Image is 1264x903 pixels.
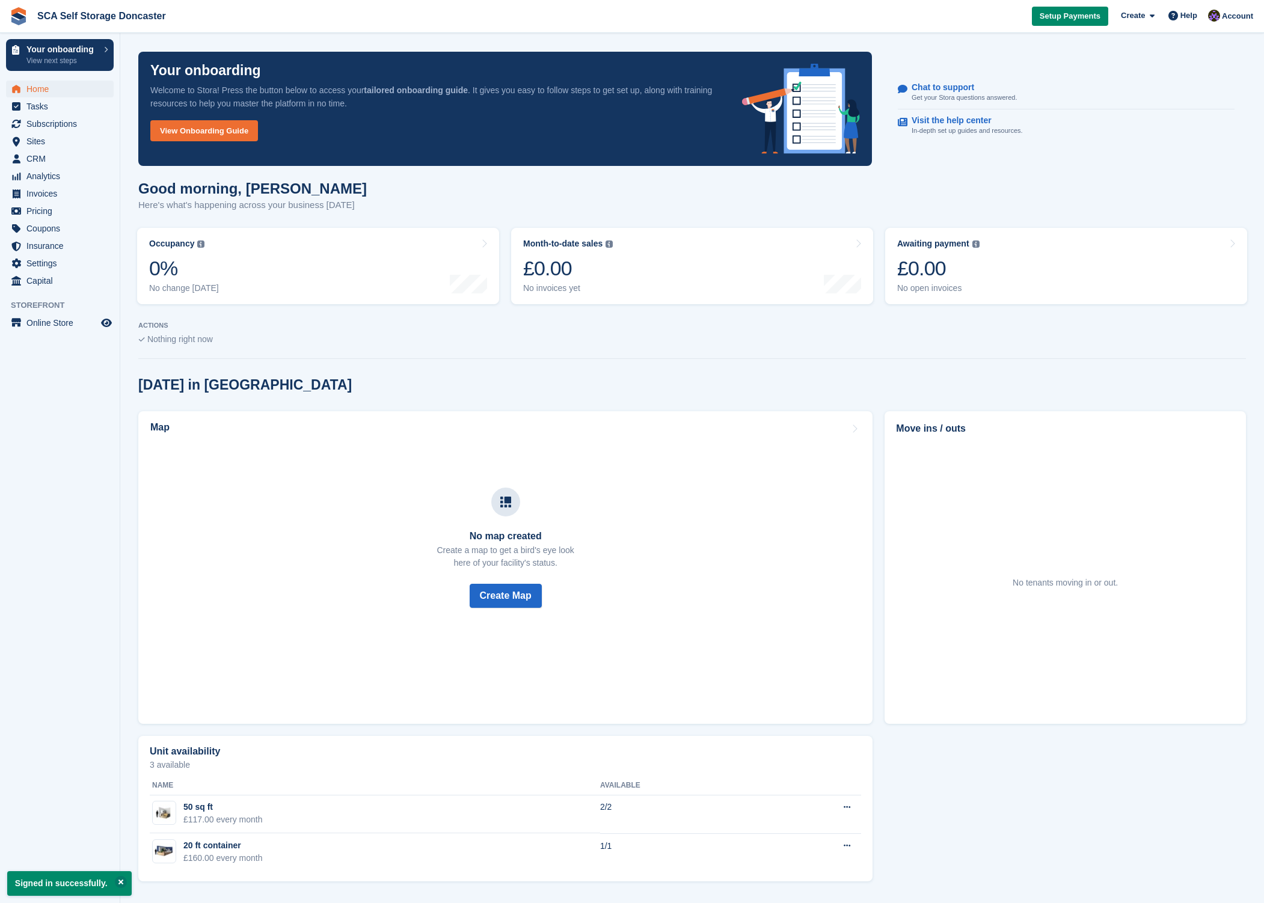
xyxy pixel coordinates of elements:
[1032,7,1108,26] a: Setup Payments
[150,746,220,757] h2: Unit availability
[149,283,219,293] div: No change [DATE]
[897,239,969,249] div: Awaiting payment
[138,377,352,393] h2: [DATE] in [GEOGRAPHIC_DATA]
[897,283,980,293] div: No open invoices
[600,795,761,833] td: 2/2
[11,299,120,311] span: Storefront
[138,322,1246,329] p: ACTIONS
[150,422,170,433] h2: Map
[1222,10,1253,22] span: Account
[26,45,98,54] p: Your onboarding
[197,240,204,248] img: icon-info-grey-7440780725fd019a000dd9b08b2336e03edf1995a4989e88bcd33f0948082b44.svg
[437,544,574,569] p: Create a map to get a bird's eye look here of your facility's status.
[742,64,860,154] img: onboarding-info-6c161a55d2c0e0a8cae90662b2fe09162a5109e8cc188191df67fb4f79e88e88.svg
[138,198,367,212] p: Here's what's happening across your business [DATE]
[26,150,99,167] span: CRM
[912,126,1023,136] p: In-depth set up guides and resources.
[500,497,511,507] img: map-icn-33ee37083ee616e46c38cad1a60f524a97daa1e2b2c8c0bc3eb3415660979fc1.svg
[99,316,114,330] a: Preview store
[1013,577,1118,589] div: No tenants moving in or out.
[138,411,873,724] a: Map No map created Create a map to get a bird's eye lookhere of your facility's status. Create Map
[153,843,176,860] img: 20.jpg
[26,55,98,66] p: View next steps
[26,255,99,272] span: Settings
[1121,10,1145,22] span: Create
[149,256,219,281] div: 0%
[6,185,114,202] a: menu
[523,283,613,293] div: No invoices yet
[897,256,980,281] div: £0.00
[1180,10,1197,22] span: Help
[912,115,1013,126] p: Visit the help center
[183,839,263,852] div: 20 ft container
[6,133,114,150] a: menu
[6,237,114,254] a: menu
[1208,10,1220,22] img: Ross Chapman
[600,833,761,871] td: 1/1
[6,203,114,219] a: menu
[26,272,99,289] span: Capital
[6,220,114,237] a: menu
[149,239,194,249] div: Occupancy
[26,81,99,97] span: Home
[153,804,176,822] img: 50.jpg
[896,421,1235,436] h2: Move ins / outs
[6,98,114,115] a: menu
[6,81,114,97] a: menu
[150,776,600,795] th: Name
[137,228,499,304] a: Occupancy 0% No change [DATE]
[606,240,613,248] img: icon-info-grey-7440780725fd019a000dd9b08b2336e03edf1995a4989e88bcd33f0948082b44.svg
[6,314,114,331] a: menu
[523,239,603,249] div: Month-to-date sales
[26,220,99,237] span: Coupons
[26,168,99,185] span: Analytics
[26,237,99,254] span: Insurance
[26,133,99,150] span: Sites
[183,801,263,813] div: 50 sq ft
[912,93,1017,103] p: Get your Stora questions answered.
[7,871,132,896] p: Signed in successfully.
[26,115,99,132] span: Subscriptions
[885,228,1247,304] a: Awaiting payment £0.00 No open invoices
[6,272,114,289] a: menu
[523,256,613,281] div: £0.00
[437,531,574,542] h3: No map created
[138,180,367,197] h1: Good morning, [PERSON_NAME]
[364,85,468,95] strong: tailored onboarding guide
[32,6,171,26] a: SCA Self Storage Doncaster
[10,7,28,25] img: stora-icon-8386f47178a22dfd0bd8f6a31ec36ba5ce8667c1dd55bd0f319d3a0aa187defe.svg
[6,168,114,185] a: menu
[912,82,1007,93] p: Chat to support
[6,150,114,167] a: menu
[26,314,99,331] span: Online Store
[26,203,99,219] span: Pricing
[150,761,861,769] p: 3 available
[6,39,114,71] a: Your onboarding View next steps
[150,120,258,141] a: View Onboarding Guide
[183,813,263,826] div: £117.00 every month
[972,240,980,248] img: icon-info-grey-7440780725fd019a000dd9b08b2336e03edf1995a4989e88bcd33f0948082b44.svg
[138,337,145,342] img: blank_slate_check_icon-ba018cac091ee9be17c0a81a6c232d5eb81de652e7a59be601be346b1b6ddf79.svg
[1040,10,1100,22] span: Setup Payments
[898,76,1235,109] a: Chat to support Get your Stora questions answered.
[150,84,723,110] p: Welcome to Stora! Press the button below to access your . It gives you easy to follow steps to ge...
[150,64,261,78] p: Your onboarding
[511,228,873,304] a: Month-to-date sales £0.00 No invoices yet
[147,334,213,344] span: Nothing right now
[26,98,99,115] span: Tasks
[6,115,114,132] a: menu
[600,776,761,795] th: Available
[898,109,1235,142] a: Visit the help center In-depth set up guides and resources.
[6,255,114,272] a: menu
[470,584,542,608] button: Create Map
[26,185,99,202] span: Invoices
[183,852,263,865] div: £160.00 every month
